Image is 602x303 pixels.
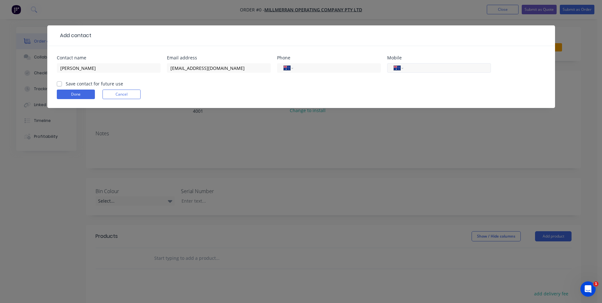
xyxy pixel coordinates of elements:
[593,281,599,286] span: 1
[103,90,141,99] button: Cancel
[277,56,381,60] div: Phone
[66,80,123,87] label: Save contact for future use
[57,56,161,60] div: Contact name
[387,56,491,60] div: Mobile
[57,32,91,39] div: Add contact
[167,56,271,60] div: Email address
[57,90,95,99] button: Done
[580,281,596,297] iframe: Intercom live chat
